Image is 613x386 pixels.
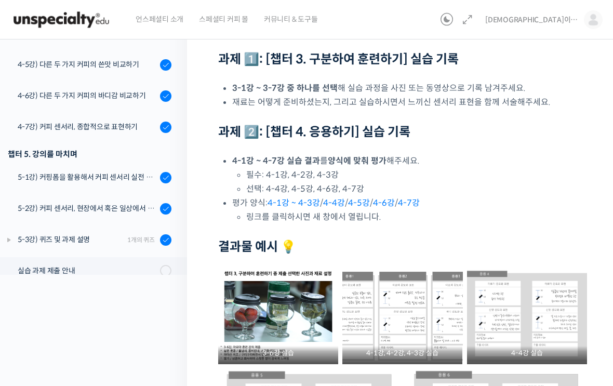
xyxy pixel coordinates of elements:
[268,197,320,208] a: 4-1강 ~ 4-3강
[218,51,459,67] strong: 과제 1️⃣: [챕터 3. 구분하여 훈련하기] 실습 기록
[348,197,370,208] a: 4-5강
[232,95,587,109] li: 재료는 어떻게 준비하셨는지, 그리고 실습하시면서 느끼신 센서리 표현을 함께 서술해주세요.
[232,83,338,94] strong: 3-1강 ~ 3-7강 중 하나를 선택
[3,300,69,326] a: 홈
[8,147,171,161] div: 챕터 5. 강의를 마치며
[134,300,199,326] a: 설정
[323,197,345,208] a: 4-4강
[161,315,173,324] span: 설정
[232,81,587,95] li: 해 실습 과정을 사진 또는 동영상으로 기록 남겨주세요.
[246,168,587,182] li: 필수: 4-1강, 4-2강, 4-3강
[328,155,387,166] strong: 양식에 맞춰 평가
[218,239,296,255] strong: 결과물 예시 💡
[69,300,134,326] a: 대화
[18,90,157,101] div: 4-6강) 다른 두 가지 커피의 바디감 비교하기
[232,196,587,224] li: 평가 양식: / / / /
[18,234,124,245] div: 5-3강) 퀴즈 및 과제 설명
[18,265,157,276] div: 실습 과제 제출 안내
[232,154,587,196] li: 를 해주세요.
[218,124,410,140] strong: 과제 2️⃣: [챕터 4. 응용하기] 실습 기록
[218,346,338,364] figcaption: 3-6강 실습
[33,315,39,324] span: 홈
[246,182,587,196] li: 선택: 4-4강, 4-5강, 4-6강, 4-7강
[18,59,157,70] div: 4-5강) 다른 두 가지 커피의 쓴맛 비교하기
[467,346,587,364] figcaption: 4-4강 실습
[485,15,579,24] span: [DEMOGRAPHIC_DATA]이라부러
[398,197,420,208] a: 4-7강
[18,203,157,214] div: 5-2강) 커피 센서리, 현장에서 혹은 일상에서 활용하기
[95,316,108,324] span: 대화
[342,346,462,364] figcaption: 4-1강, 4-2강, 4-3강 실습
[18,171,157,183] div: 5-1강) 커핑폼을 활용해서 커피 센서리 실전 연습하기
[246,210,587,224] li: 링크를 클릭하시면 새 창에서 열립니다.
[18,121,157,132] div: 4-7강) 커피 센서리, 종합적으로 표현하기
[373,197,395,208] a: 4-6강
[127,235,155,245] div: 1개의 퀴즈
[232,155,320,166] strong: 4-1강 ~ 4-7강 실습 결과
